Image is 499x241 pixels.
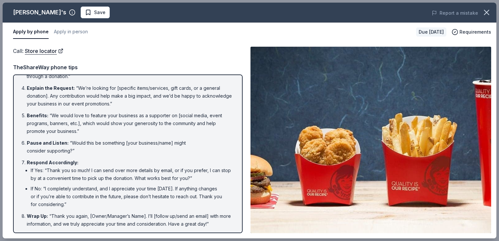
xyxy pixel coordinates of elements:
span: Pause and Listen : [27,140,69,146]
div: [PERSON_NAME]'s [13,7,66,18]
img: Image for Wendy's [250,47,491,233]
div: TheShareWay phone tips [13,63,243,72]
button: Report a mistake [432,9,478,17]
li: “We would love to feature your business as a supporter on [social media, event programs, banners,... [27,112,233,135]
span: Respond Accordingly : [27,160,78,165]
li: If Yes: “Thank you so much! I can send over more details by email, or if you prefer, I can stop b... [31,167,233,182]
a: Store locator [25,47,63,55]
button: Apply by phone [13,25,49,39]
span: Benefits : [27,113,48,118]
button: Requirements [452,28,491,36]
li: If No: “I completely understand, and I appreciate your time [DATE]. If anything changes or if you... [31,185,233,208]
span: Save [94,8,105,16]
li: “We’re looking for [specific items/services, gift cards, or a general donation]. Any contribution... [27,84,233,108]
button: Save [81,7,110,18]
div: Call : [13,47,243,55]
button: Apply in person [54,25,88,39]
span: Requirements [459,28,491,36]
li: “Thank you again, [Owner/Manager’s Name]. I’ll [follow up/send an email] with more information, a... [27,212,233,228]
span: Wrap Up : [27,213,48,219]
div: Due [DATE] [416,27,446,37]
li: “Would this be something [your business/name] might consider supporting?” [27,139,233,155]
span: Explain the Request : [27,85,75,91]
